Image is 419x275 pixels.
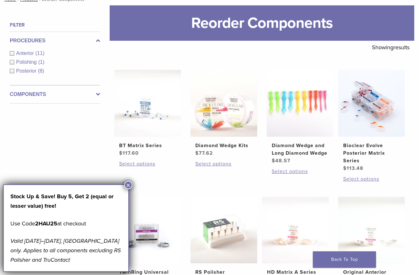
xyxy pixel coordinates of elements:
[338,70,405,136] img: Bioclear Evolve Posterior Matrix Series
[10,21,100,29] h4: Filter
[272,142,328,157] h2: Diamond Wedge and Long Diamond Wedge
[38,59,45,65] span: (1)
[16,68,38,74] span: Posterior
[119,150,123,156] span: $
[267,70,333,136] img: Diamond Wedge and Long Diamond Wedge
[372,41,410,54] p: Showing results
[272,158,275,164] span: $
[10,237,121,263] em: Valid [DATE]–[DATE], [GEOGRAPHIC_DATA] only. Applies to all components excluding RS Polisher and ...
[114,70,181,157] a: BT Matrix SeriesBT Matrix Series $117.60
[119,142,176,149] h2: BT Matrix Series
[10,91,100,98] label: Components
[195,160,252,168] a: Select options for “Diamond Wedge Kits”
[343,175,400,183] a: Select options for “Bioclear Evolve Posterior Matrix Series”
[195,150,213,156] bdi: 77.62
[338,70,405,172] a: Bioclear Evolve Posterior Matrix SeriesBioclear Evolve Posterior Matrix Series $113.48
[10,193,113,209] strong: Stock Up & Save! Buy 5, Get 2 (equal or lesser value) free!
[191,197,257,263] img: RS Polisher
[338,197,405,263] img: Original Anterior Matrix - A Series
[119,160,176,168] a: Select options for “BT Matrix Series”
[114,70,181,136] img: BT Matrix Series
[262,197,329,263] img: HD Matrix A Series
[195,150,199,156] span: $
[35,220,57,227] strong: 2HAU25
[35,51,44,56] span: (11)
[191,70,257,136] img: Diamond Wedge Kits
[191,70,257,157] a: Diamond Wedge KitsDiamond Wedge Kits $77.62
[124,181,132,189] button: Close
[110,5,415,41] h1: Reorder Components
[119,150,139,156] bdi: 117.60
[272,168,328,175] a: Select options for “Diamond Wedge and Long Diamond Wedge”
[272,158,290,164] bdi: 48.57
[313,251,376,268] a: Back To Top
[343,142,400,164] h2: Bioclear Evolve Posterior Matrix Series
[16,59,38,65] span: Polishing
[16,51,35,56] span: Anterior
[195,142,252,149] h2: Diamond Wedge Kits
[343,165,347,171] span: $
[10,37,100,45] label: Procedures
[114,197,181,263] img: TwinRing Universal
[38,68,44,74] span: (8)
[343,165,363,171] bdi: 113.48
[267,70,333,164] a: Diamond Wedge and Long Diamond WedgeDiamond Wedge and Long Diamond Wedge $48.57
[10,219,122,228] p: Use Code at checkout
